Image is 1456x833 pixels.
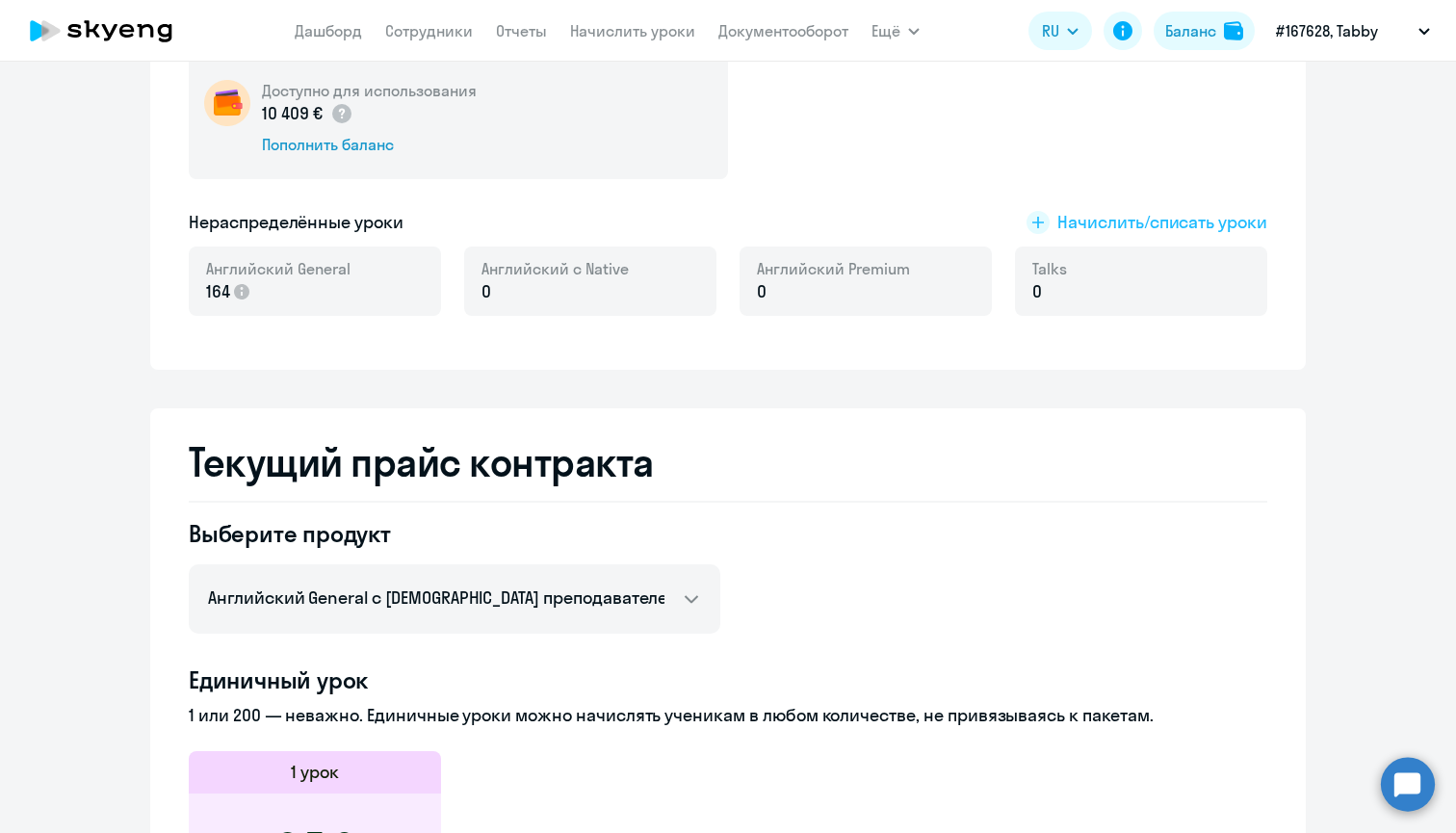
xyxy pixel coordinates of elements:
a: Документооборот [718,21,848,40]
span: 0 [481,279,491,304]
div: Пополнить баланс [262,134,477,155]
h4: Единичный урок [189,664,1267,695]
button: #167628, Tabby [1266,8,1440,54]
span: Английский General [206,258,351,279]
h5: Доступно для использования [262,80,477,101]
img: balance [1224,21,1243,40]
div: Баланс [1165,19,1216,42]
p: 10 409 € [262,101,353,126]
h2: Текущий прайс контракта [189,439,1267,485]
h5: 1 урок [291,760,339,785]
span: 0 [1032,279,1042,304]
button: Ещё [871,12,920,50]
span: Английский Premium [757,258,910,279]
span: Ещё [871,19,900,42]
p: #167628, Tabby [1276,19,1378,42]
span: Английский с Native [481,258,629,279]
button: RU [1028,12,1092,50]
a: Начислить уроки [570,21,695,40]
h5: Нераспределённые уроки [189,210,403,235]
span: RU [1042,19,1059,42]
button: Балансbalance [1154,12,1255,50]
a: Дашборд [295,21,362,40]
span: 0 [757,279,767,304]
span: Начислить/списать уроки [1057,210,1267,235]
p: 1 или 200 — неважно. Единичные уроки можно начислять ученикам в любом количестве, не привязываясь... [189,703,1267,728]
a: Отчеты [496,21,547,40]
h4: Выберите продукт [189,518,720,549]
span: Talks [1032,258,1067,279]
span: 164 [206,279,230,304]
a: Сотрудники [385,21,473,40]
img: wallet-circle.png [204,80,250,126]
